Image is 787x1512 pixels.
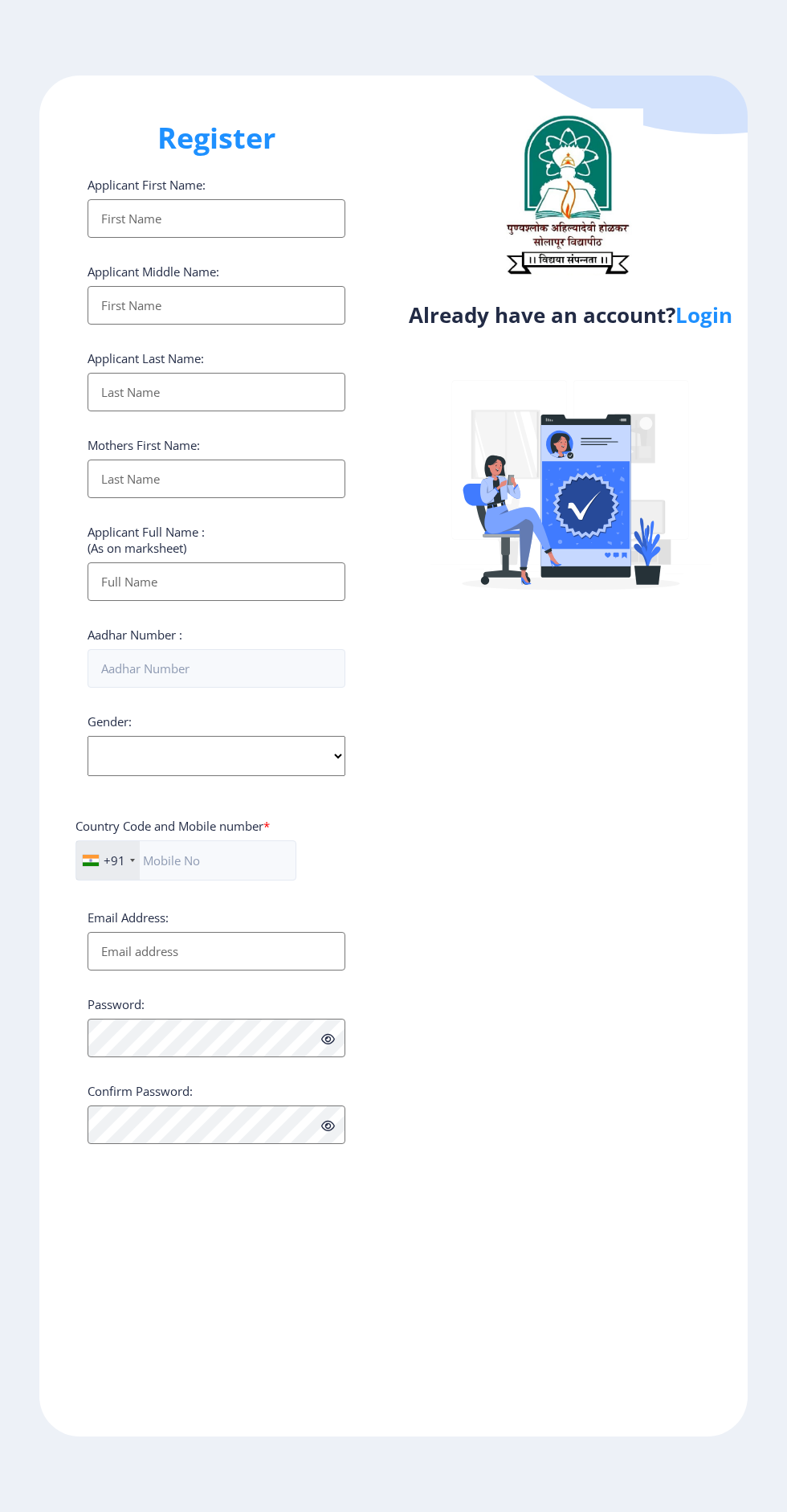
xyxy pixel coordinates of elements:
[88,350,204,366] label: Applicant Last Name:
[88,562,345,601] input: Full Name
[88,649,345,688] input: Aadhar Number
[88,1083,193,1099] label: Confirm Password:
[104,852,125,868] div: +91
[88,909,169,926] label: Email Address:
[88,437,200,453] label: Mothers First Name:
[675,300,732,329] a: Login
[88,373,345,411] input: Last Name
[88,713,132,729] label: Gender:
[88,460,345,498] input: Last Name
[76,841,140,880] div: India (भारत): +91
[88,177,206,193] label: Applicant First Name:
[75,840,296,881] input: Mobile No
[88,199,345,238] input: First Name
[88,524,205,556] label: Applicant Full Name : (As on marksheet)
[430,349,712,631] img: Verified-rafiki.svg
[75,818,270,834] label: Country Code and Mobile number
[406,302,736,328] h4: Already have an account?
[88,627,182,643] label: Aadhar Number :
[88,119,345,157] h1: Register
[88,996,145,1012] label: Password:
[88,932,345,971] input: Email address
[491,108,643,280] img: logo
[88,286,345,325] input: First Name
[88,264,219,280] label: Applicant Middle Name:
